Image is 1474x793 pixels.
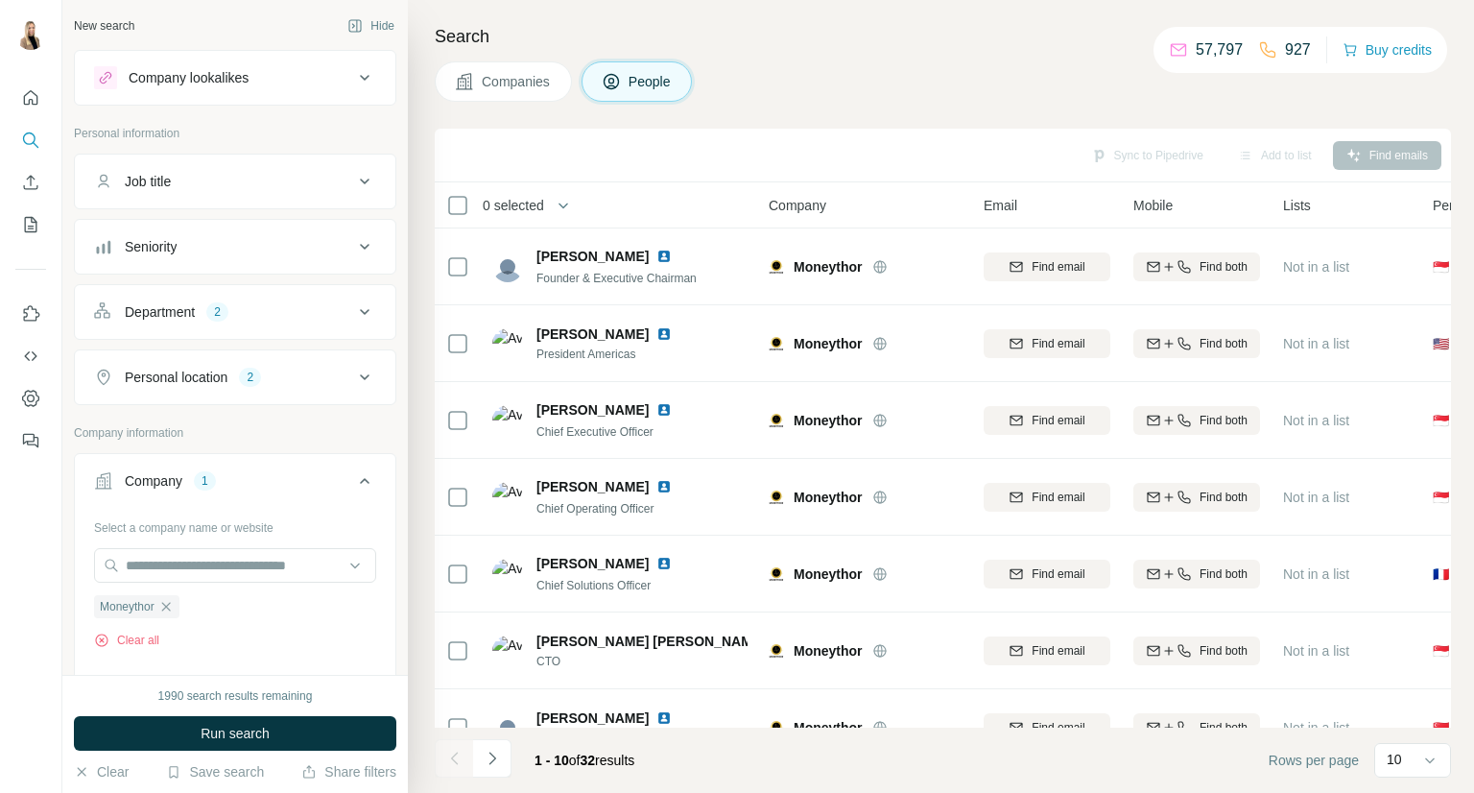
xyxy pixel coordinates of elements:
button: Find email [984,252,1110,281]
span: Find email [1032,719,1084,736]
button: Personal location2 [75,354,395,400]
button: Find email [984,713,1110,742]
span: Find both [1200,719,1248,736]
span: Find both [1200,258,1248,276]
p: Personal information [74,125,396,142]
button: My lists [15,207,46,242]
span: Chief Executive Officer [536,425,654,439]
button: Buy credits [1343,36,1432,63]
button: Find both [1133,560,1260,589]
img: Avatar [492,328,523,359]
span: [PERSON_NAME] [536,477,649,496]
button: Department2 [75,289,395,335]
button: Clear [74,762,129,781]
button: Enrich CSV [15,165,46,200]
img: LinkedIn logo [656,556,672,571]
img: Avatar [492,712,523,743]
div: New search [74,17,134,35]
span: Run search [201,724,270,743]
span: Moneythor [100,598,155,615]
span: Company [769,196,826,215]
span: Moneythor [794,411,863,430]
img: LinkedIn logo [656,710,672,726]
span: results [535,753,634,768]
span: Moneythor [794,565,863,584]
div: Personal location [125,368,227,387]
span: Not in a list [1283,643,1349,659]
img: Avatar [492,405,523,436]
span: People [629,72,673,91]
div: Company lookalikes [129,68,249,87]
span: Moneythor [794,257,863,276]
span: Moneythor [794,718,863,737]
span: 32 [581,753,596,768]
img: Avatar [15,19,46,50]
button: Quick start [15,81,46,115]
img: Avatar [492,252,523,282]
button: Find both [1133,713,1260,742]
span: Founder & Executive Chairman [536,272,697,285]
span: 🇸🇬 [1433,488,1449,507]
img: LinkedIn logo [656,326,672,342]
span: Not in a list [1283,259,1349,275]
span: Find email [1032,489,1084,506]
button: Find email [984,560,1110,589]
div: Company [125,471,182,491]
p: 10 [1387,750,1402,769]
button: Find both [1133,483,1260,512]
img: Logo of Moneythor [769,643,784,659]
div: Job title [125,172,171,191]
span: [PERSON_NAME] [PERSON_NAME] [536,632,766,651]
span: 🇸🇬 [1433,718,1449,737]
span: Companies [482,72,552,91]
span: Find both [1200,335,1248,352]
span: 🇸🇬 [1433,257,1449,276]
span: Find email [1032,335,1084,352]
p: 927 [1285,38,1311,61]
button: Use Surfe on LinkedIn [15,297,46,331]
button: Feedback [15,423,46,458]
div: Select a company name or website [94,512,376,537]
button: Find both [1133,406,1260,435]
span: [PERSON_NAME] [536,400,649,420]
span: 🇸🇬 [1433,411,1449,430]
span: Find both [1200,489,1248,506]
button: Company1 [75,458,395,512]
div: 2 [206,303,228,321]
button: Hide [334,12,408,40]
button: Share filters [301,762,396,781]
p: Company information [74,424,396,442]
span: Not in a list [1283,413,1349,428]
span: Find both [1200,565,1248,583]
button: Search [15,123,46,157]
span: [PERSON_NAME] [536,247,649,266]
button: Find email [984,406,1110,435]
img: Logo of Moneythor [769,490,784,505]
img: Logo of Moneythor [769,720,784,735]
img: Logo of Moneythor [769,336,784,351]
button: Dashboard [15,381,46,416]
span: 1 - 10 [535,753,569,768]
span: 0 selected [483,196,544,215]
button: Company lookalikes [75,55,395,101]
button: Find both [1133,637,1260,665]
img: Logo of Moneythor [769,566,784,582]
img: LinkedIn logo [656,402,672,418]
span: Not in a list [1283,566,1349,582]
img: LinkedIn logo [656,249,672,264]
span: Find both [1200,412,1248,429]
button: Save search [166,762,264,781]
span: Not in a list [1283,490,1349,505]
span: Moneythor [794,641,863,661]
span: Find email [1032,412,1084,429]
span: Chief Operating Officer [536,502,654,516]
div: 2 [239,369,261,386]
button: Find both [1133,329,1260,358]
img: LinkedIn logo [656,479,672,494]
div: 1 [194,472,216,490]
span: CTO [536,653,748,670]
span: [PERSON_NAME] [536,326,649,342]
span: of [569,753,581,768]
button: Seniority [75,224,395,270]
h4: Search [435,23,1451,50]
